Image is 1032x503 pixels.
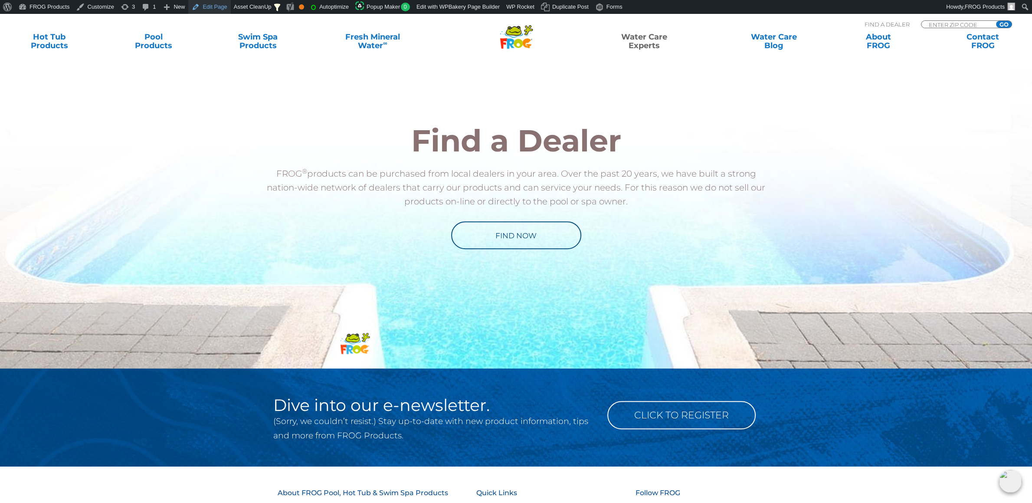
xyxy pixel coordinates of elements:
[338,327,372,358] img: frog-products-logo-small
[865,20,910,28] p: Find A Dealer
[217,33,298,50] a: Swim SpaProducts
[299,4,304,10] div: OK
[262,167,770,208] p: FROG products can be purchased from local dealers in your area. Over the past 20 years, we have b...
[928,21,986,28] input: Zip Code Form
[999,470,1022,493] img: openIcon
[322,33,423,50] a: Fresh MineralWater∞
[273,414,594,443] p: (Sorry, we couldn’t resist.) Stay up-to-date with new product information, tips and more from FRO...
[451,221,581,249] a: Find Now
[996,21,1012,28] input: GO
[383,39,387,46] sup: ∞
[965,3,1005,10] span: FROG Products
[302,167,307,175] sup: ®
[262,125,770,156] h2: Find a Dealer
[942,33,1023,50] a: ContactFROG
[113,33,194,50] a: PoolProducts
[838,33,919,50] a: AboutFROG
[9,33,90,50] a: Hot TubProducts
[578,33,710,50] a: Water CareExperts
[734,33,815,50] a: Water CareBlog
[607,401,756,429] a: Click to Register
[401,3,410,11] span: 0
[273,397,594,414] h2: Dive into our e-newsletter.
